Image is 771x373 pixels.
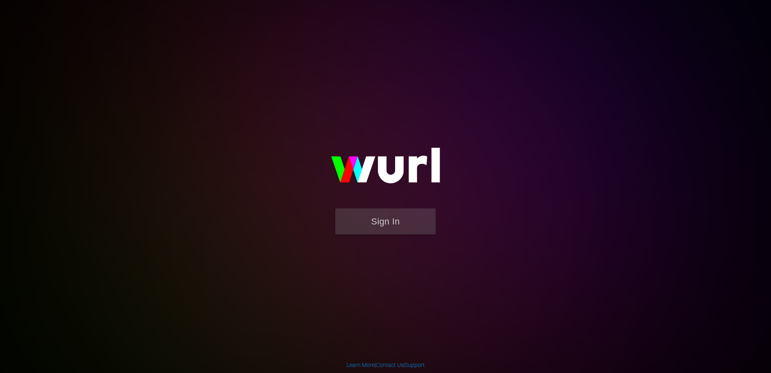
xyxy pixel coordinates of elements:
a: Contact Us [376,362,404,368]
a: Support [405,362,425,368]
div: | | [347,361,425,369]
a: Learn More [347,362,375,368]
button: Sign In [335,208,436,234]
img: wurl-logo-on-black-223613ac3d8ba8fe6dc639794a292ebdb59501304c7dfd60c99c58986ef67473.svg [305,130,466,208]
